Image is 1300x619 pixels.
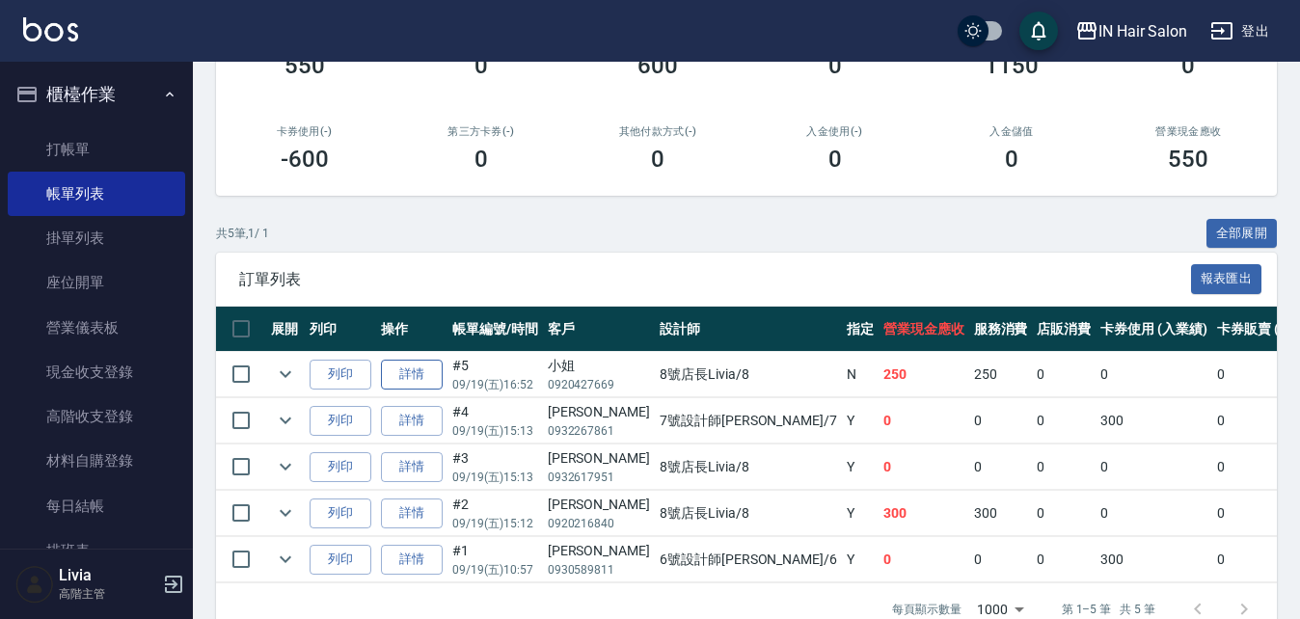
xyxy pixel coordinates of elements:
th: 營業現金應收 [879,307,969,352]
td: 0 [879,537,969,582]
div: IN Hair Salon [1098,19,1187,43]
th: 店販消費 [1032,307,1096,352]
h3: -600 [281,146,329,173]
button: IN Hair Salon [1068,12,1195,51]
a: 報表匯出 [1191,269,1262,287]
td: 300 [969,491,1033,536]
td: Y [842,491,879,536]
p: 0920216840 [548,515,650,532]
td: 0 [969,444,1033,490]
td: 250 [969,352,1033,397]
a: 詳情 [381,360,443,390]
button: 報表匯出 [1191,264,1262,294]
p: 高階主管 [59,585,157,603]
img: Person [15,565,54,604]
td: 8號店長Livia /8 [655,491,842,536]
a: 掛單列表 [8,216,185,260]
a: 詳情 [381,452,443,482]
button: expand row [271,360,300,389]
h5: Livia [59,566,157,585]
a: 營業儀表板 [8,306,185,350]
td: 300 [1096,398,1212,444]
p: 共 5 筆, 1 / 1 [216,225,269,242]
td: 300 [1096,537,1212,582]
button: save [1019,12,1058,50]
button: 登出 [1203,13,1277,49]
h3: 0 [474,146,488,173]
p: 09/19 (五) 16:52 [452,376,538,393]
button: 列印 [310,360,371,390]
td: 0 [969,537,1033,582]
button: expand row [271,498,300,527]
button: 全部展開 [1206,219,1278,249]
button: 櫃檯作業 [8,69,185,120]
h3: 600 [637,52,678,79]
td: 0 [1032,352,1096,397]
h3: 0 [1181,52,1195,79]
button: 列印 [310,498,371,528]
h3: 550 [1168,146,1208,173]
td: #5 [447,352,543,397]
td: 0 [879,444,969,490]
a: 帳單列表 [8,172,185,216]
a: 打帳單 [8,127,185,172]
td: #2 [447,491,543,536]
span: 訂單列表 [239,270,1191,289]
p: 0930589811 [548,561,650,579]
td: 8號店長Livia /8 [655,352,842,397]
td: 0 [1032,491,1096,536]
h2: 入金儲值 [946,125,1076,138]
h2: 營業現金應收 [1124,125,1254,138]
td: 0 [1032,398,1096,444]
a: 詳情 [381,498,443,528]
td: 300 [879,491,969,536]
div: [PERSON_NAME] [548,541,650,561]
p: 0932267861 [548,422,650,440]
td: Y [842,444,879,490]
th: 服務消費 [969,307,1033,352]
th: 展開 [266,307,305,352]
td: Y [842,398,879,444]
h3: 0 [828,52,842,79]
p: 09/19 (五) 15:12 [452,515,538,532]
td: 8號店長Livia /8 [655,444,842,490]
a: 詳情 [381,545,443,575]
td: N [842,352,879,397]
button: 列印 [310,452,371,482]
a: 材料自購登錄 [8,439,185,483]
td: Y [842,537,879,582]
td: 0 [1032,537,1096,582]
img: Logo [23,17,78,41]
button: expand row [271,545,300,574]
a: 每日結帳 [8,484,185,528]
th: 卡券使用 (入業績) [1096,307,1212,352]
h2: 其他付款方式(-) [593,125,723,138]
div: [PERSON_NAME] [548,495,650,515]
th: 客戶 [543,307,655,352]
h2: 第三方卡券(-) [416,125,546,138]
h2: 入金使用(-) [770,125,900,138]
td: 0 [1096,444,1212,490]
td: #4 [447,398,543,444]
a: 座位開單 [8,260,185,305]
div: [PERSON_NAME] [548,402,650,422]
td: 0 [1032,444,1096,490]
td: #3 [447,444,543,490]
td: 0 [1096,491,1212,536]
a: 高階收支登錄 [8,394,185,439]
h3: 550 [284,52,325,79]
button: expand row [271,452,300,481]
h2: 卡券使用(-) [239,125,369,138]
button: 列印 [310,406,371,436]
td: 6號設計師[PERSON_NAME] /6 [655,537,842,582]
th: 設計師 [655,307,842,352]
p: 09/19 (五) 10:57 [452,561,538,579]
p: 第 1–5 筆 共 5 筆 [1062,601,1155,618]
td: 0 [879,398,969,444]
h3: 0 [474,52,488,79]
h3: 0 [651,146,664,173]
button: expand row [271,406,300,435]
a: 詳情 [381,406,443,436]
p: 09/19 (五) 15:13 [452,469,538,486]
p: 每頁顯示數量 [892,601,961,618]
